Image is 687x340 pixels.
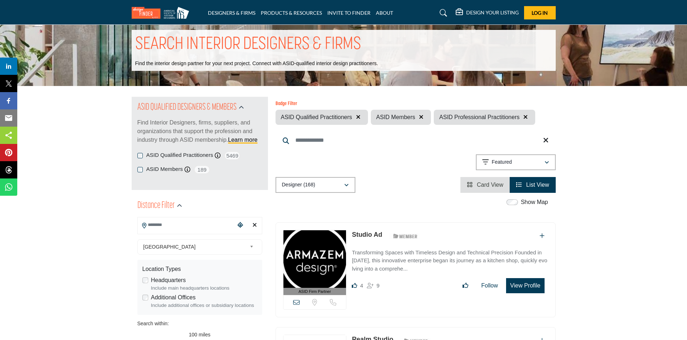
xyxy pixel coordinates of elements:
[146,165,183,173] label: ASID Members
[532,10,548,16] span: Log In
[506,278,544,293] button: View Profile
[433,7,452,19] a: Search
[137,153,143,158] input: ASID Qualified Practitioners checkbox
[137,320,262,327] div: Search within:
[135,33,361,56] h1: SEARCH INTERIOR DESIGNERS & FIRMS
[137,199,175,212] h2: Distance Filter
[151,302,257,309] div: Include additional offices or subsidiary locations
[327,10,370,16] a: INVITE TO FINDER
[492,159,512,166] p: Featured
[261,10,322,16] a: PRODUCTS & RESOURCES
[132,7,193,19] img: Site Logo
[376,10,393,16] a: ABOUT
[352,230,382,240] p: Studio Ad
[477,182,504,188] span: Card View
[146,151,213,159] label: ASID Qualified Practitioners
[352,283,357,288] i: Likes
[276,132,556,149] input: Search Keyword
[283,230,346,295] a: ASID Firm Partner
[477,278,502,293] button: Follow
[352,244,548,273] a: Transforming Spaces with Timeless Design and Technical Precision Founded in [DATE], this innovati...
[516,182,549,188] a: View List
[235,218,246,233] div: Choose your current location
[510,177,555,193] li: List View
[142,265,257,273] div: Location Types
[276,101,536,107] h6: Badge Filter
[281,113,352,122] span: ASID Qualified Practitioners
[135,60,378,67] p: Find the interior design partner for your next project. Connect with ASID-qualified interior desi...
[460,177,510,193] li: Card View
[143,242,247,251] span: [GEOGRAPHIC_DATA]
[151,276,186,285] label: Headquarters
[352,249,548,273] p: Transforming Spaces with Timeless Design and Technical Precision Founded in [DATE], this innovati...
[367,281,379,290] div: Followers
[376,113,415,122] span: ASID Members
[276,177,355,193] button: Designer (168)
[282,181,315,189] p: Designer (168)
[389,232,422,241] img: ASID Members Badge Icon
[526,182,549,188] span: List View
[208,10,255,16] a: DESIGNERS & FIRMS
[189,332,210,337] span: 100 miles
[540,233,545,239] a: Add To List
[360,282,363,289] span: 4
[439,113,519,122] span: ASID Professional Practitioners
[194,165,210,174] span: 189
[137,101,237,114] h2: ASID QUALIFIED DESIGNERS & MEMBERS
[466,9,519,16] h5: DESIGN YOUR LISTING
[224,151,240,160] span: 5469
[151,285,257,292] div: Include main headquarters locations
[228,137,258,143] a: Learn more
[521,198,548,207] label: Show Map
[299,289,331,295] span: ASID Firm Partner
[138,218,235,232] input: Search Location
[458,278,473,293] button: Like listing
[283,230,346,288] img: Studio Ad
[249,218,260,233] div: Clear search location
[524,6,556,19] button: Log In
[456,9,519,17] div: DESIGN YOUR LISTING
[467,182,503,188] a: View Card
[137,118,262,144] p: Find Interior Designers, firms, suppliers, and organizations that support the profession and indu...
[476,154,556,170] button: Featured
[137,167,143,172] input: ASID Members checkbox
[377,282,379,289] span: 9
[352,231,382,238] a: Studio Ad
[151,293,196,302] label: Additional Offices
